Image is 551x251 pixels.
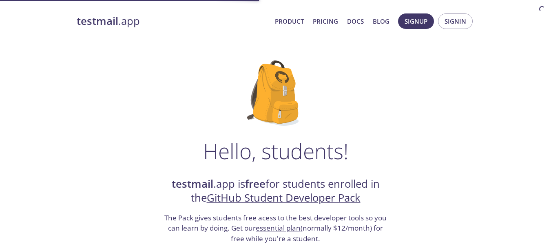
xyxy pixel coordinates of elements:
[164,213,388,244] h3: The Pack gives students free acess to the best developer tools so you can learn by doing. Get our...
[405,16,427,27] span: Signup
[313,16,338,27] a: Pricing
[203,139,348,163] h1: Hello, students!
[164,177,388,205] h2: .app is for students enrolled in the
[172,177,213,191] strong: testmail
[275,16,304,27] a: Product
[398,13,434,29] button: Signup
[438,13,473,29] button: Signin
[77,14,118,28] strong: testmail
[445,16,466,27] span: Signin
[207,191,361,205] a: GitHub Student Developer Pack
[347,16,364,27] a: Docs
[77,14,268,28] a: testmail.app
[247,60,304,126] img: github-student-backpack.png
[245,177,266,191] strong: free
[373,16,389,27] a: Blog
[256,223,301,233] a: essential plan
